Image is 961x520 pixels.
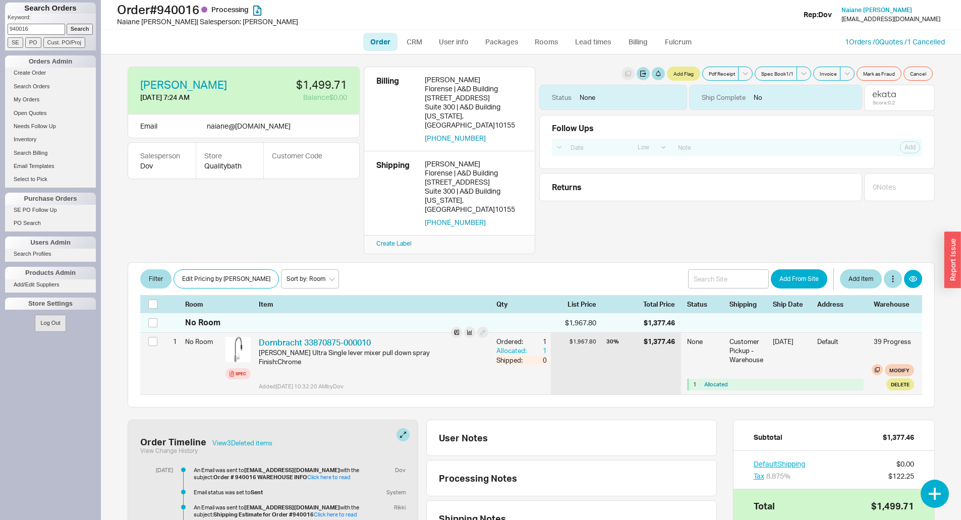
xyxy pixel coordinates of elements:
div: None [580,93,595,102]
a: Email Templates [5,161,96,171]
h1: Order # 940016 [117,3,483,17]
div: Status [687,300,723,309]
div: Salesperson [140,151,184,161]
div: Balance $0.00 [250,92,347,102]
div: Shipped: [496,356,529,365]
a: Order [363,33,398,51]
div: $1,377.46 [883,432,914,442]
div: $1,377.46 [644,337,675,346]
div: Room [185,300,221,309]
div: Warehouse [874,300,914,309]
div: 1 [529,346,547,355]
div: Added [DATE] 10:32:20 AM by Dov [259,382,488,390]
a: Select to Pick [5,174,96,185]
span: Add Flag [673,70,694,78]
h1: Search Orders [5,3,96,14]
span: naiane @ [DOMAIN_NAME] [207,122,291,130]
a: Rooms [528,33,566,51]
button: Log Out [35,315,66,331]
div: 0 Note s [873,182,896,192]
span: Cancel [910,70,926,78]
button: DefaultShipping [754,459,805,469]
b: [EMAIL_ADDRESS][DOMAIN_NAME] [244,504,340,511]
a: Click here to read [307,474,351,481]
a: CRM [400,33,429,51]
a: Billing [620,33,656,51]
p: Keyword: [8,14,96,24]
a: PO Search [5,218,96,228]
button: Allocated:1 [496,346,547,355]
div: No Room [185,333,221,350]
span: Edit Pricing by [PERSON_NAME] [182,273,270,285]
div: Naiane [PERSON_NAME] | Salesperson: [PERSON_NAME] [117,17,483,27]
a: Spec [225,368,251,379]
div: [PERSON_NAME] [425,159,523,168]
a: Click here to read [314,511,357,518]
input: Search Site [688,269,769,288]
div: Suite 300 | A&D Building [425,102,523,111]
a: Open Quotes [5,108,96,119]
button: Add Flag [667,67,700,81]
span: Processing [211,5,249,14]
div: Qualitybath [204,161,255,171]
a: Add/Edit Suppliers [5,279,96,290]
div: Ship Complete [702,93,746,102]
div: Ship Date [773,300,811,309]
div: $122.25 [888,471,914,481]
b: Shipping Estimate for Order #940016 [213,511,314,518]
div: [US_STATE] , [GEOGRAPHIC_DATA] 10155 [425,111,523,130]
div: Dov [140,161,184,171]
button: Cancel [903,67,933,81]
div: Store [204,151,255,161]
div: None [687,337,723,365]
button: Tax [754,471,764,481]
input: Note [672,141,850,154]
span: Modify [889,366,910,374]
a: My Orders [5,94,96,105]
div: [STREET_ADDRESS] [425,178,523,187]
div: [DATE] 7:24 AM [140,92,242,102]
div: Email [140,121,157,132]
div: Email status was set to [194,489,361,496]
span: Pdf Receipt [709,70,735,78]
div: Ordered: [496,337,529,346]
div: Florense | A&D Building [425,84,523,93]
div: Shipping [729,300,767,309]
div: Spec [236,370,246,378]
a: [PERSON_NAME] [140,79,227,90]
a: Create Label [376,240,412,247]
a: Needs Follow Up [5,121,96,132]
div: Store Settings [5,298,96,310]
div: $1,967.80 [551,337,596,346]
a: Naiane [PERSON_NAME] [841,7,912,14]
input: Search [67,24,93,34]
img: 33870875-000010_hu65sn [225,337,251,362]
button: Spec Book1/1 [755,67,797,81]
div: Customer Code [272,151,322,161]
div: Qty [496,300,547,309]
div: Rep: Dov [804,10,832,20]
button: Filter [140,269,172,288]
div: Orders Admin [5,55,96,68]
div: 0 [529,356,547,365]
span: Mark as Fraud [863,70,895,78]
div: $1,967.80 [551,318,596,328]
a: Fulcrum [658,33,699,51]
div: Subtotal [754,432,782,442]
a: Search Profiles [5,249,96,259]
div: Total Price [643,300,681,309]
a: Dornbracht 33870875-000010 [259,337,371,348]
button: [PHONE_NUMBER] [425,218,486,227]
a: Create Order [5,68,96,78]
div: $1,499.71 [871,501,914,510]
div: $1,377.46 [644,318,675,328]
input: SE [8,37,23,48]
div: [DATE] [773,337,811,365]
div: Products Admin [5,267,96,279]
div: Allocated: [496,346,529,355]
div: Status [552,93,572,102]
b: Sent [251,489,263,496]
div: Order Timeline [140,436,206,447]
div: [DATE] [148,467,173,474]
div: System [382,489,406,496]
